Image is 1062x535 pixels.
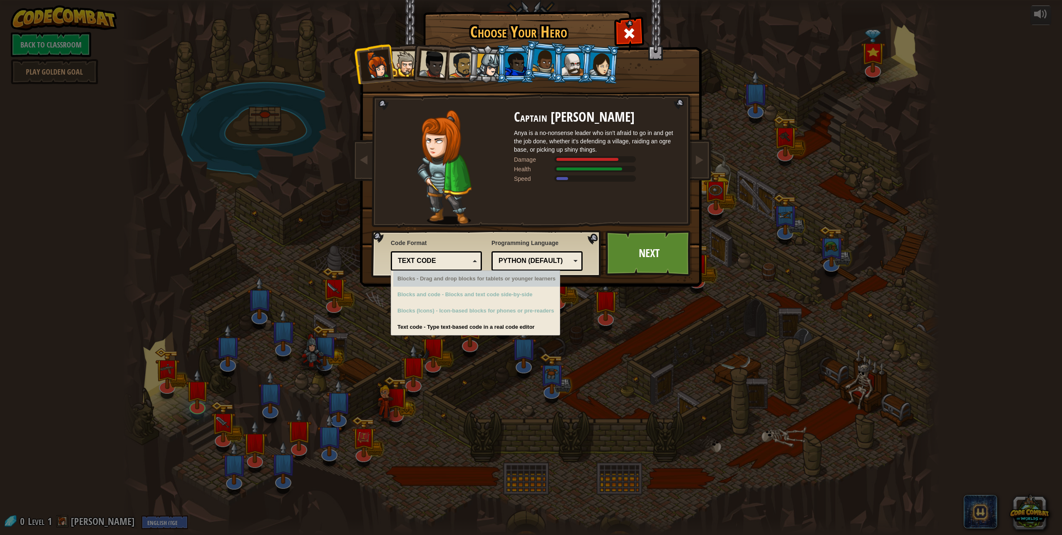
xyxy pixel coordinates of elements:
span: Code Format [391,239,482,247]
h2: Captain [PERSON_NAME] [514,110,680,125]
li: Illia Shieldsmith [580,44,620,84]
h1: Choose Your Hero [425,23,612,41]
div: Text code - Type text-based code in a real code editor [393,319,560,335]
li: Arryn Stonewall [523,40,564,82]
div: Anya is a no-nonsense leader who isn't afraid to go in and get the job done, whether it's defendi... [514,129,680,154]
li: Alejandro the Duelist [439,45,478,83]
div: Speed [514,175,556,183]
div: Only Supported in CodeCombat Junior [393,287,560,303]
div: Only Supported in CodeCombat Junior [393,271,560,287]
div: Health [514,165,556,173]
li: Okar Stompfoot [553,45,591,83]
li: Lady Ida Justheart [410,42,451,83]
div: Text code [398,256,470,266]
li: Gordon the Stalwart [496,45,534,83]
div: Gains 140% of listed Warrior armor health. [514,165,680,173]
a: Next [605,230,692,276]
img: captain-pose.png [417,110,471,225]
div: Damage [514,155,556,164]
div: Moves at 6 meters per second. [514,175,680,183]
li: Sir Tharin Thunderfist [383,44,421,82]
div: Deals 120% of listed Warrior weapon damage. [514,155,680,164]
img: language-selector-background.png [371,230,603,278]
div: Only Supported in CodeCombat Junior [393,303,560,319]
span: Programming Language [491,239,583,247]
li: Hattori Hanzō [467,44,507,84]
div: Python (Default) [499,256,571,266]
li: Captain Anya Weston [353,43,394,84]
